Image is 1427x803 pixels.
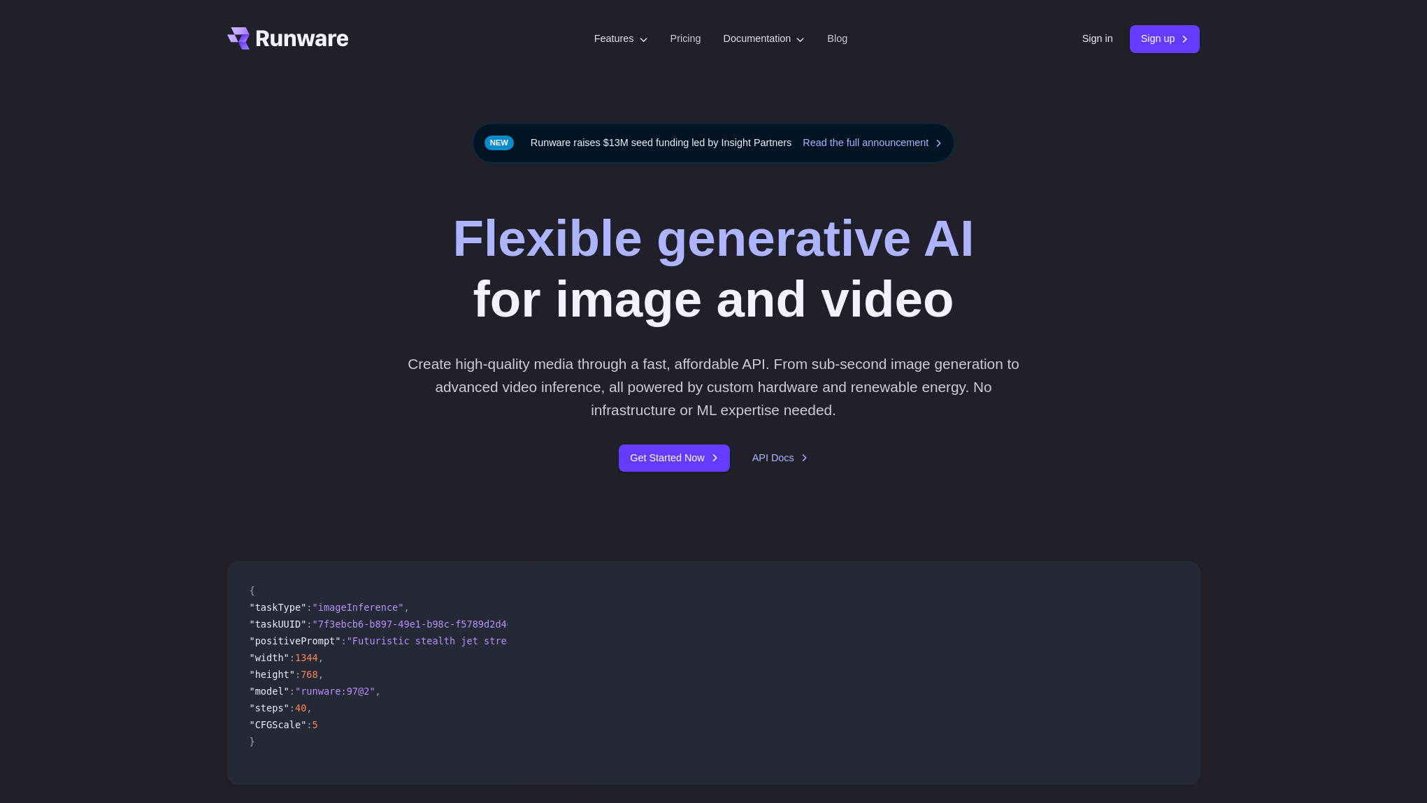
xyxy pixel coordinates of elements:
[318,669,324,680] span: ,
[453,208,975,330] h1: for image and video
[1082,31,1113,47] a: Sign in
[250,702,289,714] span: "steps"
[347,635,868,646] span: "Futuristic stealth jet streaking through a neon-lit cityscape with glowing purple exhaust"
[289,702,295,714] span: :
[375,686,381,697] span: ,
[306,719,312,730] span: :
[250,602,307,613] span: "taskType"
[295,702,306,714] span: 40
[250,669,295,680] span: "height"
[313,618,530,630] span: "7f3ebcb6-b897-49e1-b98c-f5789d2d40d7"
[250,686,289,697] span: "model"
[827,31,847,47] a: Blog
[295,669,301,680] span: :
[594,31,648,47] label: Features
[473,123,955,163] div: Runware raises $13M seed funding led by Insight Partners
[313,719,318,730] span: 5
[306,618,312,630] span: :
[250,736,255,747] span: }
[250,618,307,630] span: "taskUUID"
[289,686,295,697] span: :
[306,702,312,714] span: ,
[313,602,404,613] span: "imageInference"
[250,635,341,646] span: "positivePrompt"
[402,352,1025,422] p: Create high-quality media through a fast, affordable API. From sub-second image generation to adv...
[403,602,409,613] span: ,
[289,652,295,663] span: :
[250,585,255,596] span: {
[250,652,289,663] span: "width"
[295,686,375,697] span: "runware:97@2"
[295,652,318,663] span: 1344
[301,669,318,680] span: 768
[724,31,805,47] label: Documentation
[671,31,701,47] a: Pricing
[619,444,729,472] a: Get Started Now
[340,635,346,646] span: :
[453,210,975,266] strong: Flexible generative AI
[318,652,324,663] span: ,
[1130,25,1200,52] a: Sign up
[306,602,312,613] span: :
[803,135,942,151] a: Read the full announcement
[227,27,349,50] a: Go to /
[250,719,307,730] span: "CFGScale"
[752,450,808,466] a: API Docs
